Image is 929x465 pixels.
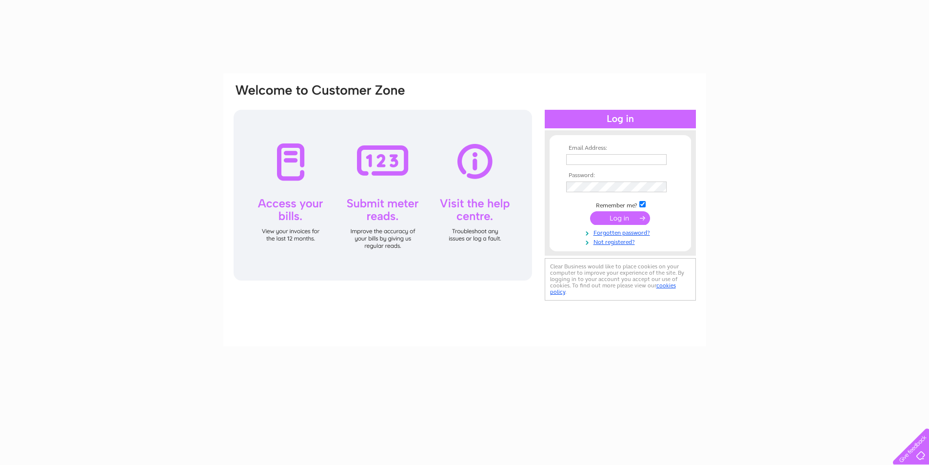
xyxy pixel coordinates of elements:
[545,258,696,301] div: Clear Business would like to place cookies on your computer to improve your experience of the sit...
[590,211,650,225] input: Submit
[550,282,676,295] a: cookies policy
[564,145,677,152] th: Email Address:
[566,227,677,237] a: Forgotten password?
[564,200,677,209] td: Remember me?
[564,172,677,179] th: Password:
[566,237,677,246] a: Not registered?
